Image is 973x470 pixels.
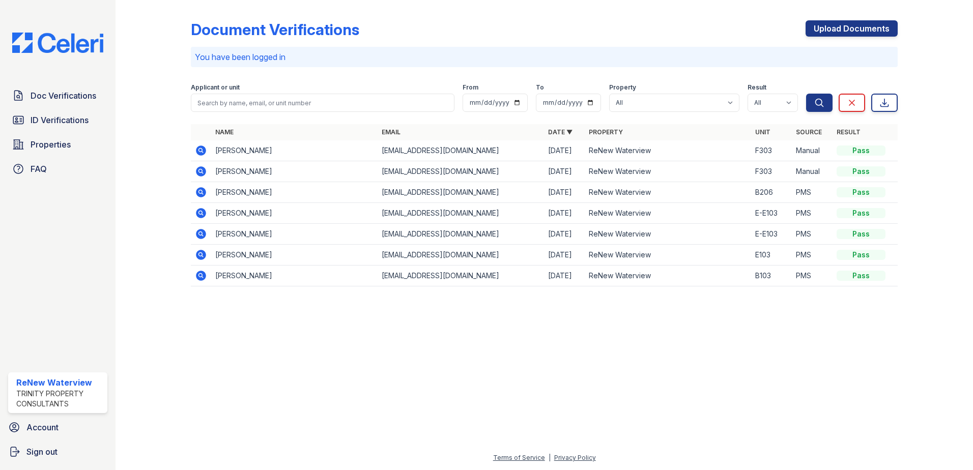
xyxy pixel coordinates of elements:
[191,83,240,92] label: Applicant or unit
[585,245,751,266] td: ReNew Waterview
[8,134,107,155] a: Properties
[548,128,573,136] a: Date ▼
[378,203,544,224] td: [EMAIL_ADDRESS][DOMAIN_NAME]
[16,376,103,389] div: ReNew Waterview
[31,90,96,102] span: Doc Verifications
[544,161,585,182] td: [DATE]
[211,224,378,245] td: [PERSON_NAME]
[609,83,636,92] label: Property
[837,187,885,197] div: Pass
[378,224,544,245] td: [EMAIL_ADDRESS][DOMAIN_NAME]
[585,140,751,161] td: ReNew Waterview
[585,203,751,224] td: ReNew Waterview
[544,140,585,161] td: [DATE]
[8,110,107,130] a: ID Verifications
[191,20,359,39] div: Document Verifications
[16,389,103,409] div: Trinity Property Consultants
[796,128,822,136] a: Source
[792,203,833,224] td: PMS
[837,208,885,218] div: Pass
[751,140,792,161] td: F303
[792,224,833,245] td: PMS
[31,163,47,175] span: FAQ
[211,182,378,203] td: [PERSON_NAME]
[31,138,71,151] span: Properties
[8,85,107,106] a: Doc Verifications
[378,161,544,182] td: [EMAIL_ADDRESS][DOMAIN_NAME]
[792,266,833,286] td: PMS
[554,454,596,461] a: Privacy Policy
[589,128,623,136] a: Property
[195,51,894,63] p: You have been logged in
[751,203,792,224] td: E-E103
[191,94,454,112] input: Search by name, email, or unit number
[378,266,544,286] td: [EMAIL_ADDRESS][DOMAIN_NAME]
[837,271,885,281] div: Pass
[748,83,766,92] label: Result
[544,182,585,203] td: [DATE]
[31,114,89,126] span: ID Verifications
[837,250,885,260] div: Pass
[8,159,107,179] a: FAQ
[378,245,544,266] td: [EMAIL_ADDRESS][DOMAIN_NAME]
[544,224,585,245] td: [DATE]
[549,454,551,461] div: |
[585,266,751,286] td: ReNew Waterview
[751,224,792,245] td: E-E103
[585,224,751,245] td: ReNew Waterview
[792,245,833,266] td: PMS
[544,245,585,266] td: [DATE]
[544,266,585,286] td: [DATE]
[751,266,792,286] td: B103
[463,83,478,92] label: From
[493,454,545,461] a: Terms of Service
[792,140,833,161] td: Manual
[585,182,751,203] td: ReNew Waterview
[755,128,770,136] a: Unit
[26,421,59,433] span: Account
[4,417,111,437] a: Account
[4,442,111,462] a: Sign out
[751,182,792,203] td: B206
[378,182,544,203] td: [EMAIL_ADDRESS][DOMAIN_NAME]
[837,166,885,177] div: Pass
[792,161,833,182] td: Manual
[837,229,885,239] div: Pass
[211,161,378,182] td: [PERSON_NAME]
[382,128,400,136] a: Email
[211,203,378,224] td: [PERSON_NAME]
[26,446,58,458] span: Sign out
[837,145,885,156] div: Pass
[215,128,234,136] a: Name
[211,266,378,286] td: [PERSON_NAME]
[792,182,833,203] td: PMS
[378,140,544,161] td: [EMAIL_ADDRESS][DOMAIN_NAME]
[837,128,861,136] a: Result
[4,33,111,53] img: CE_Logo_Blue-a8612792a0a2168367f1c8372b55b34899dd931a85d93a1a3d3e32e68fde9ad4.png
[211,140,378,161] td: [PERSON_NAME]
[751,245,792,266] td: E103
[751,161,792,182] td: F303
[211,245,378,266] td: [PERSON_NAME]
[585,161,751,182] td: ReNew Waterview
[536,83,544,92] label: To
[544,203,585,224] td: [DATE]
[806,20,898,37] a: Upload Documents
